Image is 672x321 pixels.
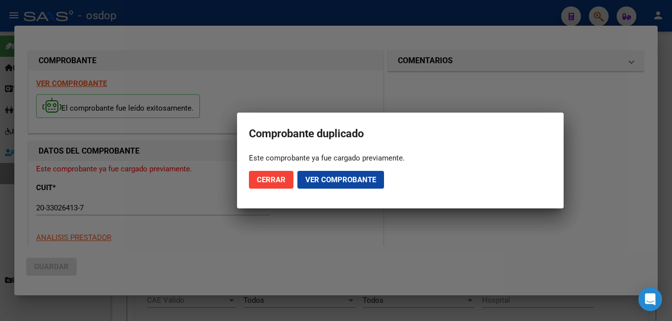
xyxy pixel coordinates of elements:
[249,171,293,189] button: Cerrar
[297,171,384,189] button: Ver comprobante
[305,175,376,184] span: Ver comprobante
[249,124,552,143] h2: Comprobante duplicado
[638,287,662,311] div: Open Intercom Messenger
[249,153,552,163] div: Este comprobante ya fue cargado previamente.
[257,175,286,184] span: Cerrar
